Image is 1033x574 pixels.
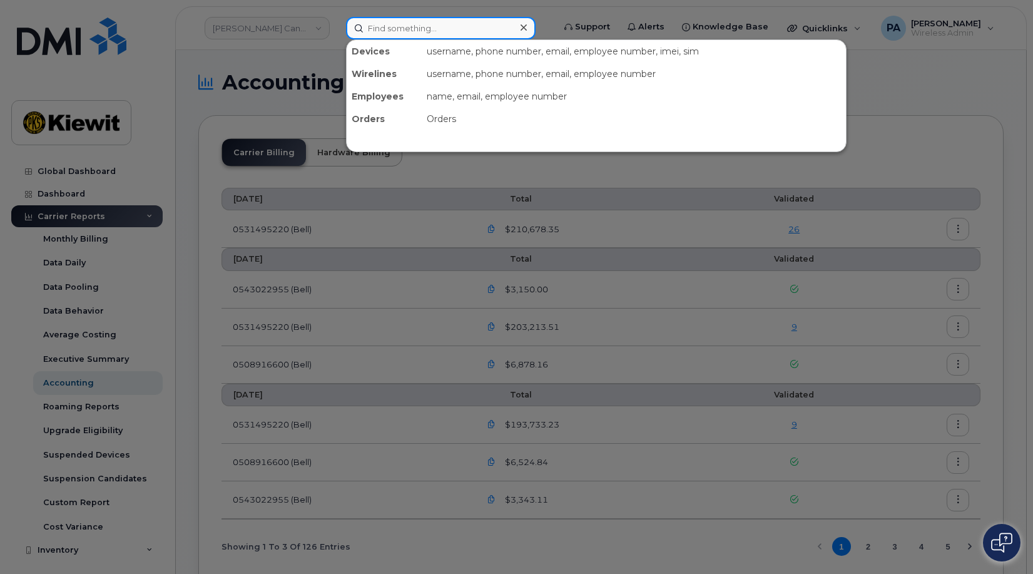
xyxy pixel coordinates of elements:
[991,533,1012,553] img: Open chat
[347,108,422,130] div: Orders
[347,85,422,108] div: Employees
[347,63,422,85] div: Wirelines
[422,63,846,85] div: username, phone number, email, employee number
[422,85,846,108] div: name, email, employee number
[422,108,846,130] div: Orders
[347,40,422,63] div: Devices
[422,40,846,63] div: username, phone number, email, employee number, imei, sim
